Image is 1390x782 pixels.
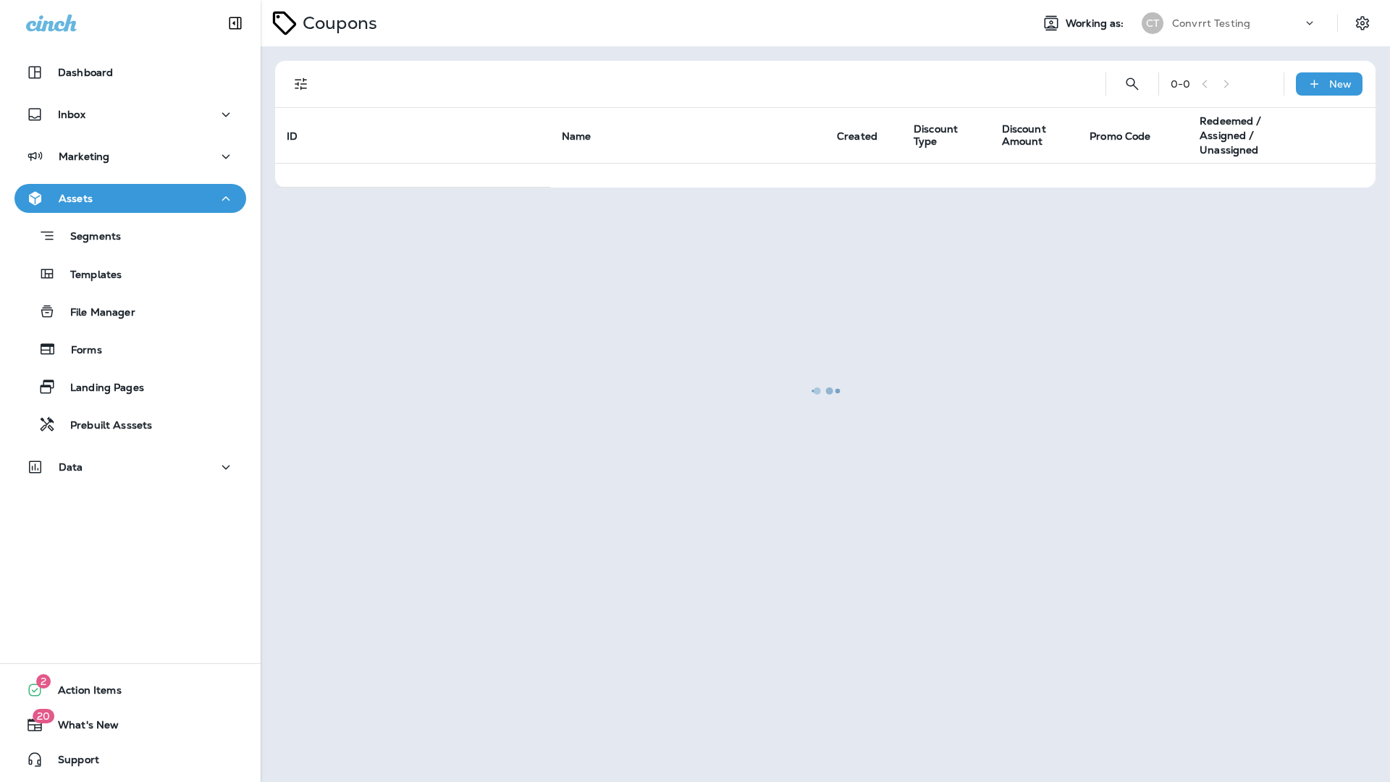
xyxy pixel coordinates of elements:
[14,710,246,739] button: 20What's New
[56,382,144,395] p: Landing Pages
[14,676,246,705] button: 2Action Items
[56,306,135,320] p: File Manager
[215,9,256,38] button: Collapse Sidebar
[43,719,119,736] span: What's New
[14,142,246,171] button: Marketing
[36,674,51,689] span: 2
[14,258,246,289] button: Templates
[14,296,246,327] button: File Manager
[14,745,246,774] button: Support
[14,409,246,440] button: Prebuilt Asssets
[59,461,83,473] p: Data
[43,754,99,771] span: Support
[58,109,85,120] p: Inbox
[14,453,246,482] button: Data
[14,184,246,213] button: Assets
[56,344,102,358] p: Forms
[59,151,109,162] p: Marketing
[14,334,246,364] button: Forms
[33,709,54,723] span: 20
[14,220,246,251] button: Segments
[59,193,93,204] p: Assets
[56,230,121,245] p: Segments
[1329,78,1352,90] p: New
[56,419,152,433] p: Prebuilt Asssets
[14,58,246,87] button: Dashboard
[56,269,122,282] p: Templates
[14,100,246,129] button: Inbox
[14,371,246,402] button: Landing Pages
[43,684,122,702] span: Action Items
[58,67,113,78] p: Dashboard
